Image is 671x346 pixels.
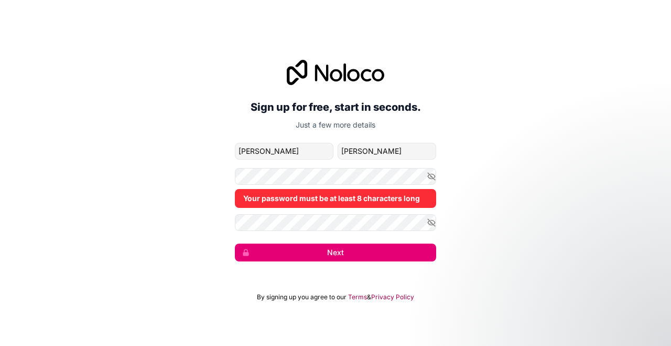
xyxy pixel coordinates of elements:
[367,293,371,301] span: &
[235,120,436,130] p: Just a few more details
[338,143,436,160] input: family-name
[235,98,436,117] h2: Sign up for free, start in seconds.
[235,244,436,261] button: Next
[235,168,436,185] input: Password
[371,293,414,301] a: Privacy Policy
[235,189,436,208] div: Your password must be at least 8 characters long
[235,143,333,160] input: given-name
[235,214,436,231] input: Confirm password
[348,293,367,301] a: Terms
[257,293,347,301] span: By signing up you agree to our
